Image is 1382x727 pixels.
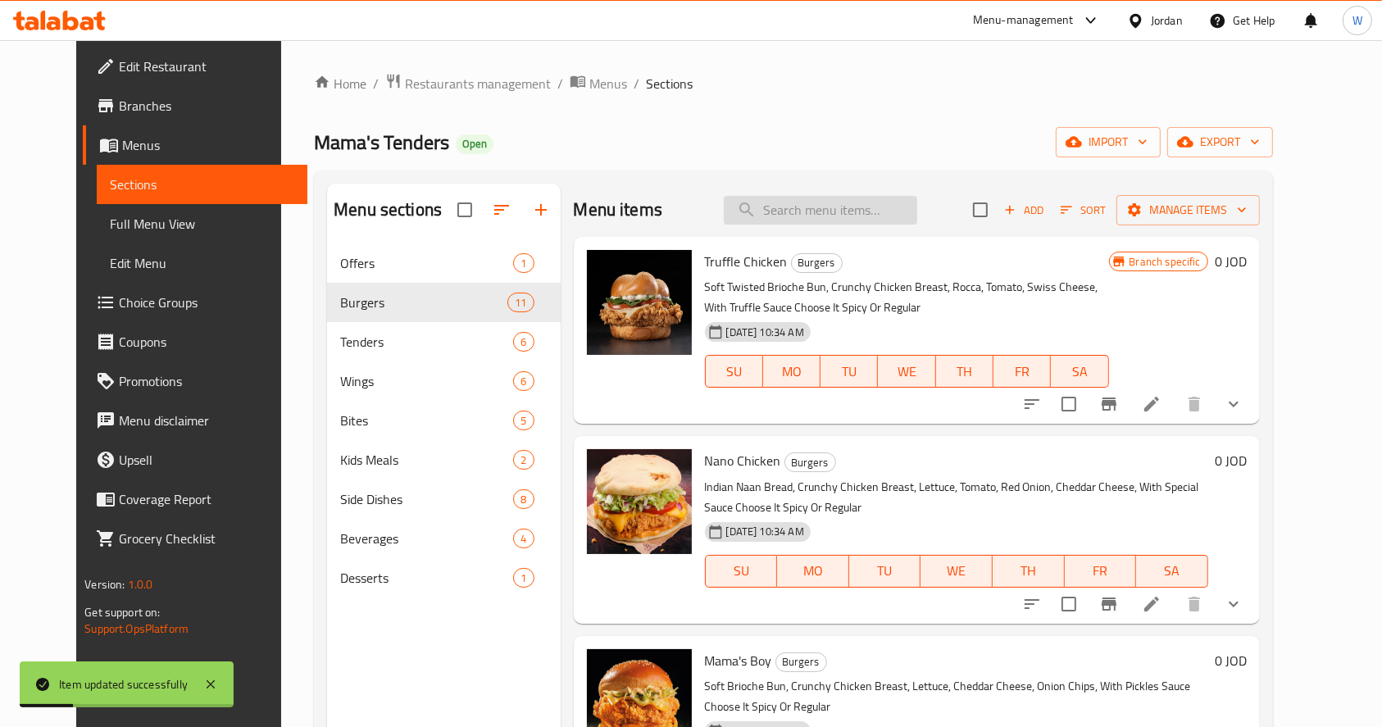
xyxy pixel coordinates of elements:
[385,73,551,94] a: Restaurants management
[705,555,778,588] button: SU
[327,519,560,558] div: Beverages4
[119,371,294,391] span: Promotions
[448,193,482,227] span: Select all sections
[705,448,781,473] span: Nano Chicken
[340,489,513,509] span: Side Dishes
[1214,384,1253,424] button: show more
[646,74,693,93] span: Sections
[1167,127,1273,157] button: export
[334,198,442,222] h2: Menu sections
[993,555,1065,588] button: TH
[998,198,1050,223] button: Add
[791,253,843,273] div: Burgers
[314,73,1273,94] nav: breadcrumb
[763,355,821,388] button: MO
[936,355,993,388] button: TH
[110,253,294,273] span: Edit Menu
[993,355,1051,388] button: FR
[884,360,929,384] span: WE
[1215,649,1247,672] h6: 0 JOD
[1089,384,1129,424] button: Branch-specific-item
[83,322,307,361] a: Coupons
[327,237,560,604] nav: Menu sections
[340,253,513,273] span: Offers
[340,293,507,312] span: Burgers
[724,196,917,225] input: search
[785,453,835,472] span: Burgers
[1143,559,1202,583] span: SA
[514,531,533,547] span: 4
[1057,198,1110,223] button: Sort
[514,570,533,586] span: 1
[97,204,307,243] a: Full Menu View
[340,568,513,588] span: Desserts
[508,295,533,311] span: 11
[83,479,307,519] a: Coverage Report
[327,283,560,322] div: Burgers11
[943,360,987,384] span: TH
[712,360,757,384] span: SU
[84,574,125,595] span: Version:
[456,134,493,154] div: Open
[849,555,921,588] button: TU
[720,325,811,340] span: [DATE] 10:34 AM
[514,374,533,389] span: 6
[1151,11,1183,30] div: Jordan
[1050,198,1116,223] span: Sort items
[119,529,294,548] span: Grocery Checklist
[570,73,627,94] a: Menus
[856,559,915,583] span: TU
[705,477,1208,518] p: Indian Naan Bread, Crunchy Chicken Breast, Lettuce, Tomato, Red Onion, Cheddar Cheese, With Speci...
[1175,384,1214,424] button: delete
[514,256,533,271] span: 1
[513,253,534,273] div: items
[1116,195,1260,225] button: Manage items
[119,411,294,430] span: Menu disclaimer
[776,652,826,671] span: Burgers
[327,361,560,401] div: Wings6
[705,249,788,274] span: Truffle Chicken
[119,57,294,76] span: Edit Restaurant
[340,529,513,548] span: Beverages
[110,175,294,194] span: Sections
[1130,200,1247,220] span: Manage items
[1215,250,1247,273] h6: 0 JOD
[122,135,294,155] span: Menus
[1224,394,1243,414] svg: Show Choices
[587,449,692,554] img: Nano Chicken
[963,193,998,227] span: Select section
[705,676,1208,717] p: Soft Brioche Bun, Crunchy Chicken Breast, Lettuce, Cheddar Cheese, Onion Chips, With Pickles Sauc...
[1089,584,1129,624] button: Branch-specific-item
[792,253,842,272] span: Burgers
[784,452,836,472] div: Burgers
[1215,449,1247,472] h6: 0 JOD
[314,74,366,93] a: Home
[513,450,534,470] div: items
[327,479,560,519] div: Side Dishes8
[482,190,521,229] span: Sort sections
[456,137,493,151] span: Open
[827,360,871,384] span: TU
[314,124,449,161] span: Mama's Tenders
[1000,360,1044,384] span: FR
[83,361,307,401] a: Promotions
[1012,584,1052,624] button: sort-choices
[83,86,307,125] a: Branches
[327,322,560,361] div: Tenders6
[1175,584,1214,624] button: delete
[1071,559,1130,583] span: FR
[712,559,771,583] span: SU
[634,74,639,93] li: /
[119,332,294,352] span: Coupons
[1056,127,1161,157] button: import
[373,74,379,93] li: /
[340,450,513,470] div: Kids Meals
[110,214,294,234] span: Full Menu View
[83,401,307,440] a: Menu disclaimer
[59,675,188,693] div: Item updated successfully
[84,618,189,639] a: Support.OpsPlatform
